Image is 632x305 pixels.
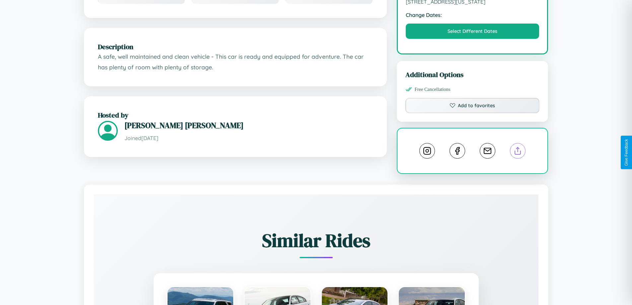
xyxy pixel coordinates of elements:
h2: Description [98,42,373,51]
button: Add to favorites [405,98,540,113]
h2: Similar Rides [117,228,515,253]
span: Free Cancellations [415,87,451,92]
strong: Change Dates: [406,12,539,18]
p: A safe, well maintained and clean vehicle - This car is ready and equipped for adventure. The car... [98,51,373,72]
h3: [PERSON_NAME] [PERSON_NAME] [124,120,373,131]
h2: Hosted by [98,110,373,120]
div: Give Feedback [624,139,629,166]
button: Select Different Dates [406,24,539,39]
p: Joined [DATE] [124,133,373,143]
h3: Additional Options [405,70,540,79]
